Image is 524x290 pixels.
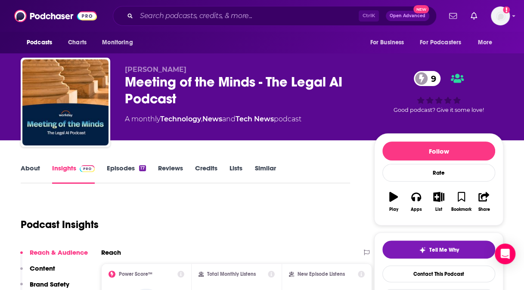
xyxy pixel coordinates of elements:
[382,142,495,160] button: Follow
[491,6,510,25] span: Logged in as cnagle
[158,164,183,184] a: Reviews
[450,186,472,217] button: Bookmark
[22,59,109,145] img: Meeting of the Minds - The Legal AI Podcast
[370,37,404,49] span: For Business
[420,37,461,49] span: For Podcasters
[451,207,471,212] div: Bookmark
[207,271,256,277] h2: Total Monthly Listens
[14,8,97,24] img: Podchaser - Follow, Share and Rate Podcasts
[236,115,274,123] a: Tech News
[119,271,152,277] h2: Power Score™
[229,164,242,184] a: Lists
[429,247,459,253] span: Tell Me Why
[491,6,510,25] img: User Profile
[382,164,495,182] div: Rate
[374,65,503,119] div: 9Good podcast? Give it some love!
[52,164,95,184] a: InsightsPodchaser Pro
[419,247,426,253] img: tell me why sparkle
[435,207,442,212] div: List
[102,37,133,49] span: Monitoring
[298,271,345,277] h2: New Episode Listens
[478,37,493,49] span: More
[503,6,510,13] svg: Add a profile image
[113,6,437,26] div: Search podcasts, credits, & more...
[472,34,503,51] button: open menu
[473,186,495,217] button: Share
[222,115,236,123] span: and
[254,164,276,184] a: Similar
[446,9,460,23] a: Show notifications dropdown
[125,65,186,74] span: [PERSON_NAME]
[428,186,450,217] button: List
[21,218,99,231] h1: Podcast Insights
[405,186,427,217] button: Apps
[101,248,121,256] h2: Reach
[107,164,146,184] a: Episodes17
[491,6,510,25] button: Show profile menu
[202,115,222,123] a: News
[201,115,202,123] span: ,
[495,244,515,264] div: Open Intercom Messenger
[21,164,40,184] a: About
[139,165,146,171] div: 17
[30,280,69,288] p: Brand Safety
[136,9,359,23] input: Search podcasts, credits, & more...
[160,115,201,123] a: Technology
[30,264,55,272] p: Content
[62,34,92,51] a: Charts
[21,34,63,51] button: open menu
[382,241,495,259] button: tell me why sparkleTell Me Why
[30,248,88,256] p: Reach & Audience
[27,37,52,49] span: Podcasts
[413,5,429,13] span: New
[68,37,87,49] span: Charts
[390,14,425,18] span: Open Advanced
[382,265,495,282] a: Contact This Podcast
[382,186,405,217] button: Play
[394,107,484,113] span: Good podcast? Give it some love!
[364,34,415,51] button: open menu
[386,11,429,21] button: Open AdvancedNew
[96,34,144,51] button: open menu
[80,165,95,172] img: Podchaser Pro
[20,248,88,264] button: Reach & Audience
[195,164,217,184] a: Credits
[414,34,474,51] button: open menu
[414,71,440,86] a: 9
[467,9,481,23] a: Show notifications dropdown
[389,207,398,212] div: Play
[125,114,301,124] div: A monthly podcast
[478,207,490,212] div: Share
[20,264,55,280] button: Content
[359,10,379,22] span: Ctrl K
[411,207,422,212] div: Apps
[422,71,440,86] span: 9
